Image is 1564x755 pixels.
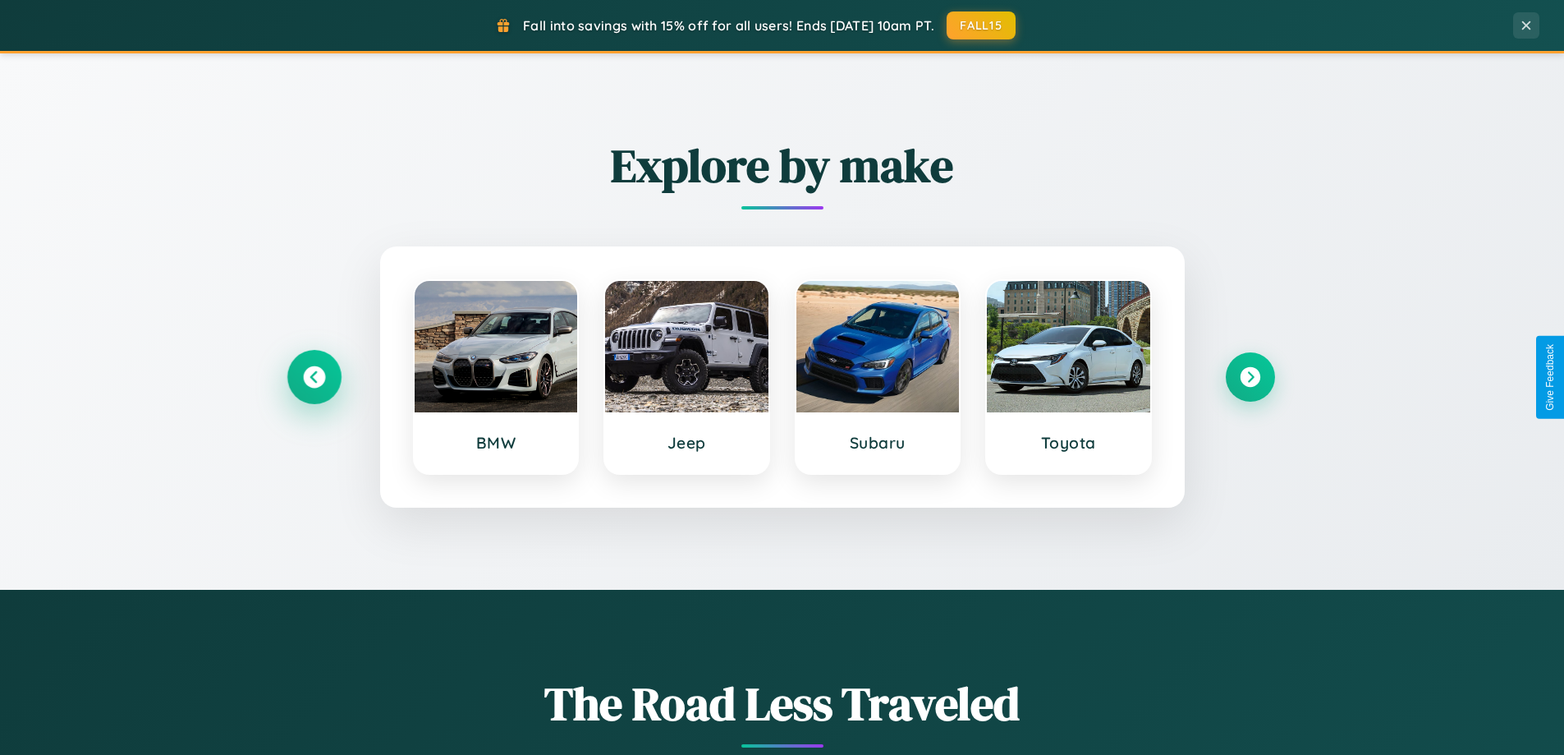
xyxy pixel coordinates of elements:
[523,17,934,34] span: Fall into savings with 15% off for all users! Ends [DATE] 10am PT.
[947,12,1016,39] button: FALL15
[621,433,752,453] h3: Jeep
[290,134,1275,197] h2: Explore by make
[1544,344,1556,411] div: Give Feedback
[431,433,562,453] h3: BMW
[290,672,1275,735] h1: The Road Less Traveled
[1003,433,1134,453] h3: Toyota
[813,433,943,453] h3: Subaru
